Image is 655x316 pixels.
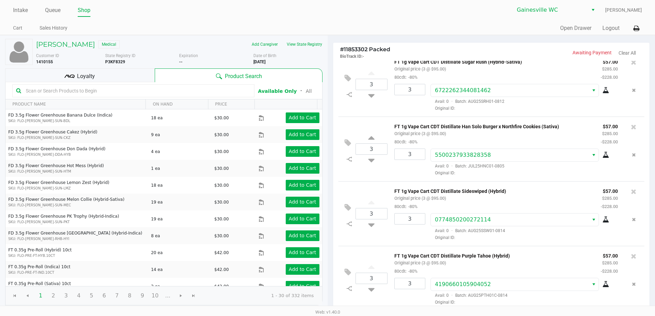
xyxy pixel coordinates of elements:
p: $57.00 [601,251,618,259]
p: $57.00 [601,57,618,65]
span: -80% [406,75,417,80]
td: 19 ea [148,194,211,210]
small: Original price (3 @ $95.00) [394,66,446,72]
p: SKU: FLO-PRE-FT-HYB.10CT [8,253,145,258]
span: Expiration [179,53,198,58]
small: -$228.00 [601,269,618,274]
button: All [306,88,312,95]
inline-svg: Split item qty to new line [343,90,356,99]
kendo-pager-info: 1 - 30 of 332 items [206,292,314,299]
inline-svg: Split item qty to new line [343,219,356,228]
button: Open Drawer [560,24,591,32]
span: · [449,99,455,104]
span: Page 10 [149,289,162,302]
button: Add to Cart [286,163,319,174]
span: State Registry ID [105,53,135,58]
td: FD 3.5g Flower Greenhouse Hot Mess (Hybrid) [6,160,148,177]
span: Customer ID [36,53,59,58]
button: Select [589,149,599,161]
span: $42.00 [214,284,229,289]
button: Select [588,4,598,16]
span: 6722262344081462 [435,87,491,94]
span: -80% [406,204,417,209]
span: Page 6 [98,289,111,302]
span: Original ID: [430,235,618,241]
app-button-loader: Add to Cart [289,165,316,171]
app-button-loader: Add to Cart [289,115,316,120]
span: Go to the previous page [21,289,34,302]
small: Original price (3 @ $95.00) [394,196,446,201]
span: Go to the next page [178,293,184,298]
button: Add to Cart [286,180,319,190]
button: Logout [602,24,620,32]
span: ᛫ [297,88,306,94]
span: Medical [98,40,120,48]
p: SKU: FLO-[PERSON_NAME]-SUN-LMZ [8,186,145,191]
span: Page 1 [34,289,47,302]
span: Page 11 [161,289,174,302]
td: FD 3.5g Flower Greenhouse Banana Dulce (Indica) [6,109,148,126]
span: - [362,54,364,59]
a: Sales History [40,24,67,32]
span: Page 2 [47,289,60,302]
small: $285.00 [602,131,618,136]
button: Add to Cart [286,281,319,292]
app-button-loader: Add to Cart [289,233,316,238]
p: SKU: FLO-[PERSON_NAME]-RHB-HYI [8,236,145,241]
b: 1410155 [36,59,53,64]
th: PRICE [208,99,255,109]
button: Add to Cart [286,230,319,241]
a: Cart [13,24,22,32]
td: 2 ea [148,278,211,295]
button: Add to Cart [286,197,319,207]
span: -80% [406,139,417,144]
a: Shop [78,6,90,15]
span: $30.00 [214,132,229,137]
td: 4 ea [148,143,211,160]
span: 0774850200272114 [435,216,491,223]
span: Date of Birth [253,53,276,58]
span: 4190660105904052 [435,281,491,287]
span: Web: v1.40.0 [315,309,340,315]
span: Page 4 [72,289,85,302]
button: Remove the package from the orderLine [629,278,638,291]
p: FT 1g Vape Cart CDT Distillate Han Solo Burger x Northfire Cookies (Sativa) [394,122,590,129]
small: -$228.00 [601,75,618,80]
button: Select [589,278,599,291]
button: Select [589,84,599,97]
td: 19 ea [148,210,211,227]
span: Avail: 0 Batch: AUG25PTH01C-0814 [430,293,507,298]
td: 18 ea [148,109,211,126]
span: # [340,46,344,53]
td: 9 ea [148,126,211,143]
span: Original ID: [430,170,618,176]
b: [DATE] [253,59,265,64]
p: SKU: FLO-[PERSON_NAME]-DDA-HYB [8,152,145,157]
th: ON HAND [145,99,208,109]
a: Queue [45,6,61,15]
td: 8 ea [148,227,211,244]
span: $30.00 [214,233,229,238]
p: Awaiting Payment [491,49,612,56]
app-button-loader: Add to Cart [289,216,316,221]
td: 14 ea [148,261,211,278]
span: $30.00 [214,217,229,221]
small: $285.00 [602,66,618,72]
td: FT 0.35g Pre-Roll (Sativa) 10ct [6,278,148,295]
small: 80cdt: [394,204,417,209]
button: Add to Cart [286,146,319,157]
span: $42.00 [214,250,229,255]
p: $57.00 [601,122,618,129]
td: FD 3.5g Flower Greenhouse PK Trophy (Hybrid-Indica) [6,210,148,227]
p: $57.00 [601,187,618,194]
span: Gainesville WC [517,6,584,14]
button: Add to Cart [286,247,319,258]
td: FD 3.5g Flower Greenhouse Lemon Zest (Hybrid) [6,177,148,194]
span: [PERSON_NAME] [605,7,642,14]
span: $30.00 [214,149,229,154]
p: FT 1g Vape Cart CDT Distillate Sugar Rush (Hybrid-Sativa) [394,57,590,65]
h5: [PERSON_NAME] [36,40,95,48]
button: Add to Cart [286,264,319,275]
app-button-loader: Add to Cart [289,132,316,137]
app-button-loader: Add to Cart [289,149,316,154]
